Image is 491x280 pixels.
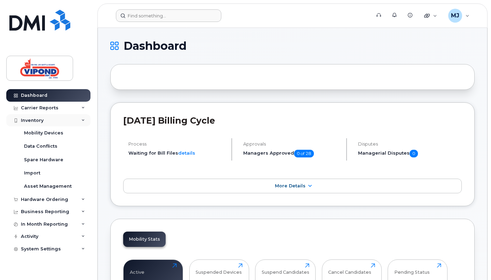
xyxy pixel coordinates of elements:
div: Cancel Candidates [328,263,371,275]
h2: [DATE] Billing Cycle [123,115,462,126]
div: Pending Status [394,263,430,275]
span: 0 [410,150,418,157]
h4: Approvals [243,141,340,147]
h5: Managers Approved [243,150,340,157]
li: Waiting for Bill Files [128,150,225,156]
h5: Managerial Disputes [358,150,462,157]
h4: Process [128,141,225,147]
div: Suspended Devices [196,263,242,275]
span: Dashboard [124,41,187,51]
a: details [178,150,195,156]
div: Suspend Candidates [262,263,309,275]
span: More Details [275,183,306,188]
div: Active [130,263,144,275]
h4: Disputes [358,141,462,147]
span: 0 of 28 [294,150,314,157]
